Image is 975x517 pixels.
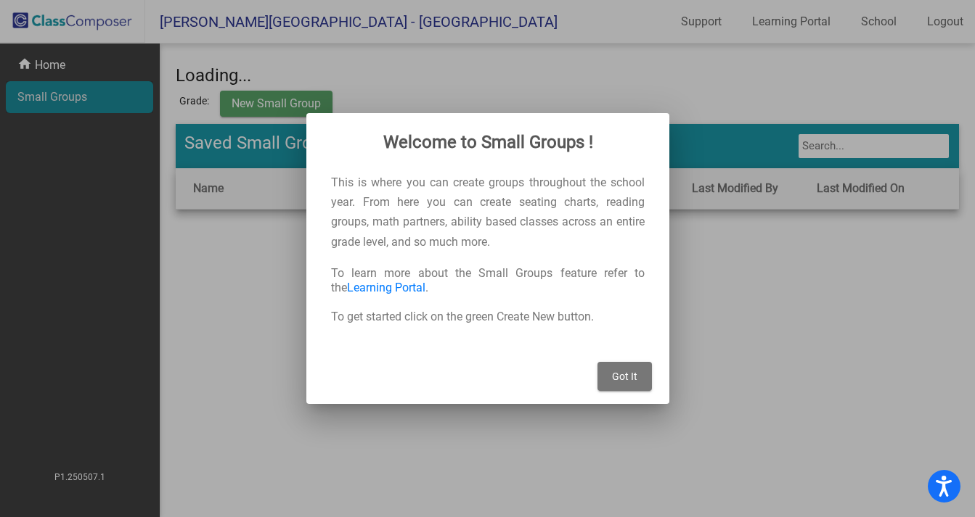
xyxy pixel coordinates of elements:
span: Got It [612,371,637,382]
p: To learn more about the Small Groups feature refer to the . [331,266,645,295]
button: Got It [597,362,652,391]
h2: Welcome to Small Groups ! [324,131,652,154]
a: Learning Portal [347,281,425,294]
p: This is where you can create groups throughout the school year. From here you can create seating ... [331,173,645,252]
p: To get started click on the green Create New button. [331,310,645,324]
